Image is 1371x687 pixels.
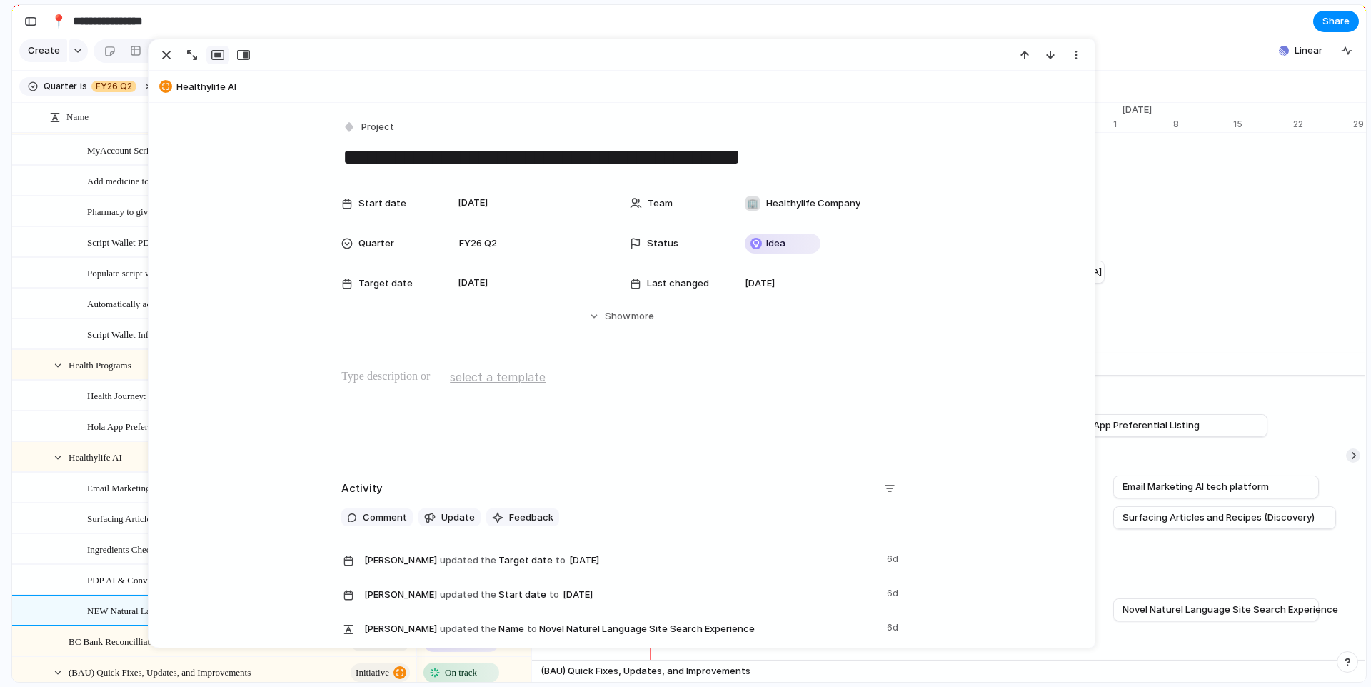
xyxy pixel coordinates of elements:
span: Surfacing Articles and Recipes (Discovery) [1123,511,1315,525]
span: [DATE] [745,276,775,291]
span: Email Marketing AI tech platform [87,479,214,496]
h2: Activity [341,481,383,497]
span: Target date [364,549,878,571]
button: select a template [448,366,548,388]
span: Name [66,110,89,124]
span: Ingredients Checker [87,541,162,557]
button: Create [19,39,67,62]
span: Populate script wallet from [GEOGRAPHIC_DATA] [87,264,285,281]
div: 1 [1113,118,1173,131]
a: Populate script wallet from [GEOGRAPHIC_DATA] [883,261,1095,283]
span: Share [1322,14,1350,29]
span: Script Wallet PDP Drawer Experience [87,234,228,250]
span: [PERSON_NAME] [364,622,437,636]
a: Novel Naturel Language Site Search Experience [1123,599,1310,621]
div: 15 [1233,118,1293,131]
span: Comment [363,511,407,525]
span: Last changed [647,276,709,291]
div: 8 [1173,118,1233,131]
span: FY26 Q2 [459,236,497,251]
span: Healthylife Company [766,196,860,211]
button: initiative [351,663,410,682]
span: 6d [887,618,901,635]
span: Update [441,511,475,525]
span: updated the [440,622,496,636]
span: [DATE] [566,552,603,569]
button: Linear [1273,40,1328,61]
span: to [556,553,566,568]
button: Project [340,117,398,138]
a: Hola App Preferential Listing [1071,415,1258,436]
span: initiative [356,663,389,683]
button: initiative [351,633,410,651]
span: PDP AI & Conversion Review (Discovery) [87,571,247,588]
span: Add medicine to cart direct from Script Wallet [87,172,260,189]
span: [DATE] [1113,103,1160,117]
span: Team [648,196,673,211]
span: Start date [364,583,878,605]
span: Feedback [509,511,553,525]
span: [PERSON_NAME] [364,588,437,602]
span: [DATE] [454,194,492,211]
span: Idea [766,236,785,251]
span: Show [605,309,631,324]
span: Automatically add new token to Wallet from PDP [87,295,272,311]
span: Email Marketing AI tech platform [1123,480,1269,494]
span: Linear [1295,44,1322,58]
span: On track [445,666,477,680]
span: Healthylife AI [176,80,1088,94]
button: Comment [341,508,413,527]
span: Quarter [44,80,77,93]
span: MyAccount Script Wallet Page [87,141,203,158]
button: Showmore [341,304,901,329]
div: 22 [1293,118,1353,131]
span: updated the [440,588,496,602]
span: Status [647,236,678,251]
span: is [80,80,87,93]
button: Update [418,508,481,527]
span: Target date [358,276,413,291]
button: Feedback [486,508,559,527]
span: (BAU) Quick Fixes, Updates, and Improvements [541,664,750,678]
span: Quarter [358,236,394,251]
span: NEW Natural Language Site Search Experience [87,602,266,618]
button: Share [1313,11,1359,32]
span: Name Novel Naturel Language Site Search Experience [364,618,878,638]
span: Health Programs [69,356,131,373]
button: Healthylife AI [155,76,1088,99]
span: to [527,622,537,636]
div: 📍 [51,11,66,31]
span: [PERSON_NAME] [364,553,437,568]
span: Start date [358,196,406,211]
span: Hola App Preferential Listing [87,418,197,434]
span: updated the [440,553,496,568]
span: [DATE] [559,586,597,603]
button: is [77,79,90,94]
span: Health Journey: Womens Health (Commercial Discovery) [87,387,303,403]
span: Create [28,44,60,58]
span: BC Bank Reconcilliation Automation [69,633,208,649]
span: 6d [887,549,901,566]
span: Script Wallet Infra (3.0.1) [87,326,183,342]
span: 6d [887,583,901,601]
a: Surfacing Articles and Recipes (Discovery) [1123,507,1327,528]
span: Healthylife AI [69,448,122,465]
span: more [631,309,654,324]
span: Surfacing Articles and Recipes (Discovery) [87,510,248,526]
span: Novel Naturel Language Site Search Experience [1123,603,1338,617]
a: Email Marketing AI tech platform [1123,476,1310,498]
button: FY26 Q2 [89,79,139,94]
span: select a template [450,368,546,386]
span: FY26 Q2 [96,80,132,93]
span: [DATE] [454,274,492,291]
div: 🏢 [745,196,760,211]
span: Project [361,120,394,134]
button: 📍 [47,10,70,33]
span: (BAU) Quick Fixes, Updates, and Improvements [69,663,251,680]
span: Pharmacy to give us next script token [87,203,227,219]
span: to [549,588,559,602]
span: Hola App Preferential Listing [1071,418,1200,433]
